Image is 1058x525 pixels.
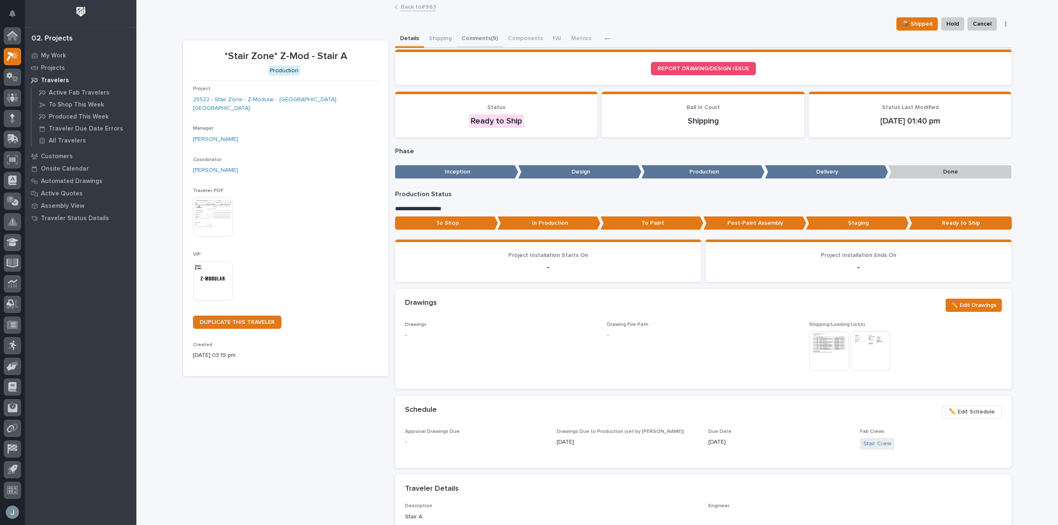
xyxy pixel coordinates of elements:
p: Automated Drawings [41,178,102,185]
p: Onsite Calendar [41,165,89,173]
span: Approval Drawings Due [405,429,460,434]
a: Traveler Due Date Errors [32,123,136,134]
p: Customers [41,153,73,160]
p: Production Status [395,190,1012,198]
button: ✏️ Edit Schedule [942,406,1002,419]
p: Active Quotes [41,190,83,197]
p: Traveler Status Details [41,215,109,222]
p: Delivery [765,165,888,179]
a: Customers [25,150,136,162]
a: REPORT DRAWING/DESIGN ISSUE [651,62,756,75]
a: Stair Crew [863,439,891,448]
span: Cancel [973,19,991,29]
p: Inception [395,165,518,179]
h2: Drawings [405,299,437,308]
p: Production [641,165,765,179]
p: [DATE] 03:19 pm [193,351,379,360]
p: *Stair Zone* Z-Mod - Stair A [193,50,379,62]
button: ✏️ Edit Drawings [946,299,1002,312]
p: All Travelers [49,137,86,145]
span: Fab Crews [860,429,884,434]
span: REPORT DRAWING/DESIGN ISSUE [658,66,749,71]
p: Traveler Due Date Errors [49,125,123,133]
p: Travelers [41,77,69,84]
p: Assembly View [41,202,84,210]
p: - [405,438,547,447]
a: Automated Drawings [25,175,136,187]
button: Shipping [424,31,457,48]
span: Project [193,86,210,91]
p: Produced This Week [49,113,109,121]
p: Active Fab Travelers [49,89,110,97]
a: [PERSON_NAME] [193,135,238,144]
a: Onsite Calendar [25,162,136,175]
p: In Production [498,216,600,230]
p: [DATE] [557,438,698,447]
span: VIP [193,252,201,257]
p: Phase [395,147,1012,155]
button: Hold [941,17,964,31]
a: Produced This Week [32,111,136,122]
div: Ready to Ship [469,114,524,128]
p: Ready to Ship [909,216,1012,230]
div: 02. Projects [31,34,73,43]
p: Staging [806,216,909,230]
button: FAI [548,31,566,48]
button: Details [395,31,424,48]
button: Cancel [967,17,997,31]
button: Components [503,31,548,48]
span: Status [487,105,505,110]
a: Assembly View [25,200,136,212]
span: Manager [193,126,214,131]
span: Traveler PDF [193,188,224,193]
span: Engineer [708,504,729,508]
span: Project Installation Ends On [821,252,896,258]
div: Notifications [10,10,21,23]
p: Shipping [612,116,795,126]
span: Ball In Court [686,105,720,110]
span: Description [405,504,432,508]
img: Workspace Logo [73,4,88,19]
span: Drawings Due to Production (set by [PERSON_NAME]) [557,429,684,434]
p: - [607,331,609,340]
span: Project Installation Starts On [508,252,588,258]
button: Metrics [566,31,596,48]
a: Travelers [25,74,136,86]
a: 25522 - Stair Zone - Z-Modular - [GEOGRAPHIC_DATA] [GEOGRAPHIC_DATA] [193,95,379,113]
span: Drawings [405,322,427,327]
p: [DATE] 01:40 pm [819,116,1002,126]
span: 📦 Shipped [902,19,932,29]
h2: Schedule [405,406,437,415]
h2: Traveler Details [405,485,459,494]
a: Back to#963 [401,2,436,11]
p: Projects [41,64,65,72]
p: Post-Paint Assembly [703,216,806,230]
a: Active Quotes [25,187,136,200]
a: To Shop This Week [32,99,136,110]
div: Production [268,66,300,76]
a: DUPLICATE THIS TRAVELER [193,316,281,329]
span: DUPLICATE THIS TRAVELER [200,319,275,325]
button: Comments (9) [457,31,503,48]
span: ✏️ Edit Drawings [951,300,996,310]
p: - [405,331,597,340]
p: - [715,262,1002,272]
a: My Work [25,49,136,62]
span: Status Last Modified [882,105,939,110]
p: To Paint [600,216,703,230]
p: To Shop [395,216,498,230]
span: Coordinator [193,157,222,162]
span: Drawing File Path [607,322,648,327]
p: Done [888,165,1011,179]
p: [DATE] [708,438,850,447]
p: Design [518,165,641,179]
button: users-avatar [4,504,21,521]
a: Projects [25,62,136,74]
a: [PERSON_NAME] [193,166,238,175]
a: Active Fab Travelers [32,87,136,98]
p: My Work [41,52,66,59]
p: - [405,262,691,272]
a: All Travelers [32,135,136,146]
button: Notifications [4,5,21,22]
span: Due Date [708,429,732,434]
